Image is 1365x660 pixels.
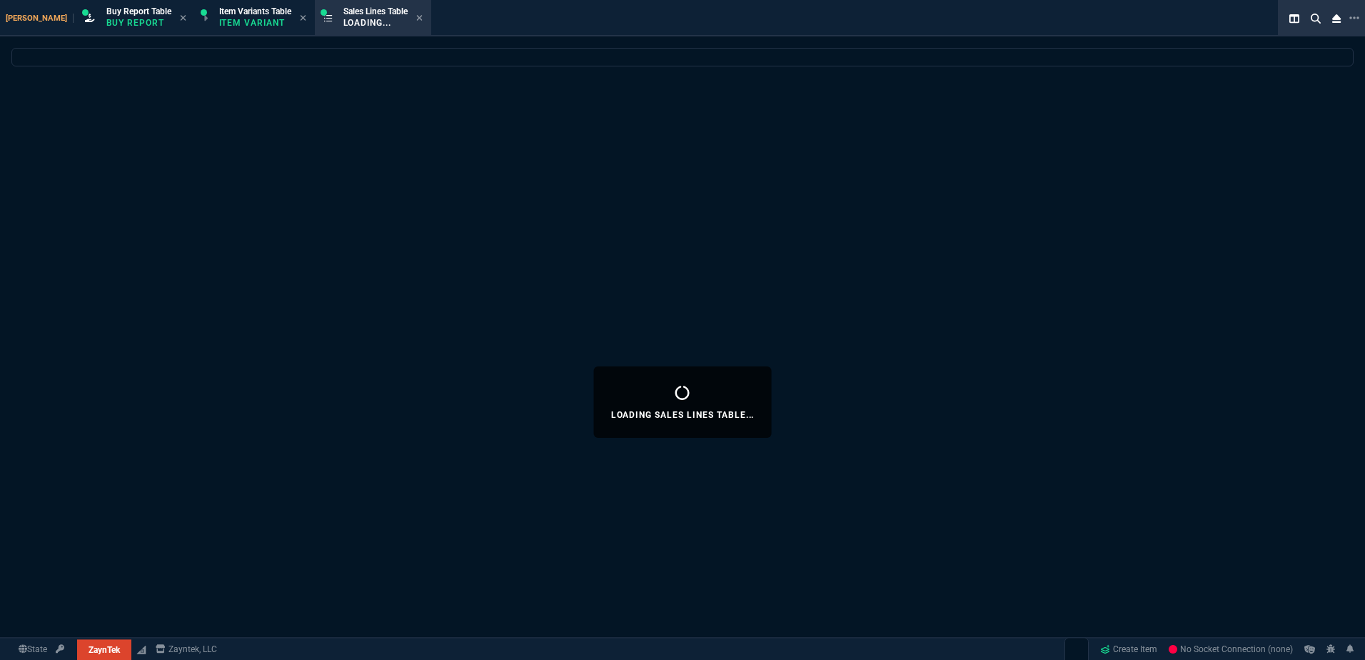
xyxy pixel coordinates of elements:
a: Create Item [1094,639,1163,660]
span: Sales Lines Table [343,6,408,16]
span: Buy Report Table [106,6,171,16]
p: Item Variant [219,17,291,29]
nx-icon: Close Tab [300,13,306,24]
nx-icon: Close Tab [180,13,186,24]
span: [PERSON_NAME] [6,14,74,23]
span: No Socket Connection (none) [1169,644,1293,654]
nx-icon: Close Tab [416,13,423,24]
span: Item Variants Table [219,6,291,16]
nx-icon: Split Panels [1284,10,1305,27]
a: msbcCompanyName [151,643,221,656]
nx-icon: Close Workbench [1326,10,1346,27]
nx-icon: Search [1305,10,1326,27]
a: API TOKEN [51,643,69,656]
a: Global State [14,643,51,656]
p: Loading... [343,17,408,29]
nx-icon: Open New Tab [1349,11,1359,25]
p: Loading Sales Lines Table... [611,409,755,421]
p: Buy Report [106,17,171,29]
